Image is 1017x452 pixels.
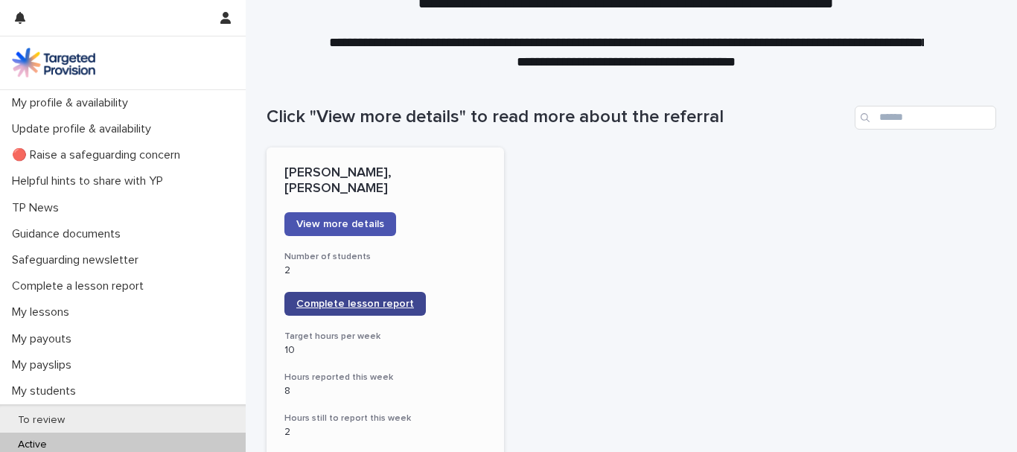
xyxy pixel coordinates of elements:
p: Safeguarding newsletter [6,253,150,267]
img: M5nRWzHhSzIhMunXDL62 [12,48,95,77]
p: TP News [6,201,71,215]
p: 8 [284,385,486,398]
h1: Click "View more details" to read more about the referral [267,106,849,128]
p: 🔴 Raise a safeguarding concern [6,148,192,162]
p: 10 [284,344,486,357]
p: Active [6,439,59,451]
input: Search [855,106,996,130]
span: Complete lesson report [296,299,414,309]
a: Complete lesson report [284,292,426,316]
h3: Number of students [284,251,486,263]
a: View more details [284,212,396,236]
span: View more details [296,219,384,229]
p: 2 [284,426,486,439]
p: Complete a lesson report [6,279,156,293]
p: [PERSON_NAME], [PERSON_NAME] [284,165,486,197]
p: To review [6,414,77,427]
p: 2 [284,264,486,277]
p: My lessons [6,305,81,319]
h3: Target hours per week [284,331,486,343]
p: My payouts [6,332,83,346]
p: My profile & availability [6,96,140,110]
p: My students [6,384,88,398]
p: Update profile & availability [6,122,163,136]
h3: Hours reported this week [284,372,486,383]
p: Guidance documents [6,227,133,241]
h3: Hours still to report this week [284,413,486,424]
p: Helpful hints to share with YP [6,174,175,188]
p: My payslips [6,358,83,372]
